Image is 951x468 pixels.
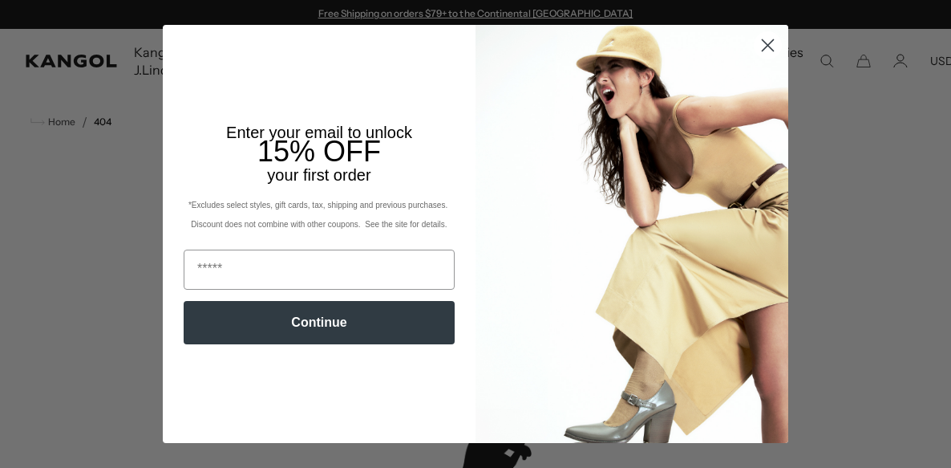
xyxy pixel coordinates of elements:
[184,301,455,344] button: Continue
[188,201,450,229] span: *Excludes select styles, gift cards, tax, shipping and previous purchases. Discount does not comb...
[226,124,412,141] span: Enter your email to unlock
[184,250,455,290] input: Email
[267,166,370,184] span: your first order
[257,135,381,168] span: 15% OFF
[475,25,788,442] img: 93be19ad-e773-4382-80b9-c9d740c9197f.jpeg
[754,31,782,59] button: Close dialog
